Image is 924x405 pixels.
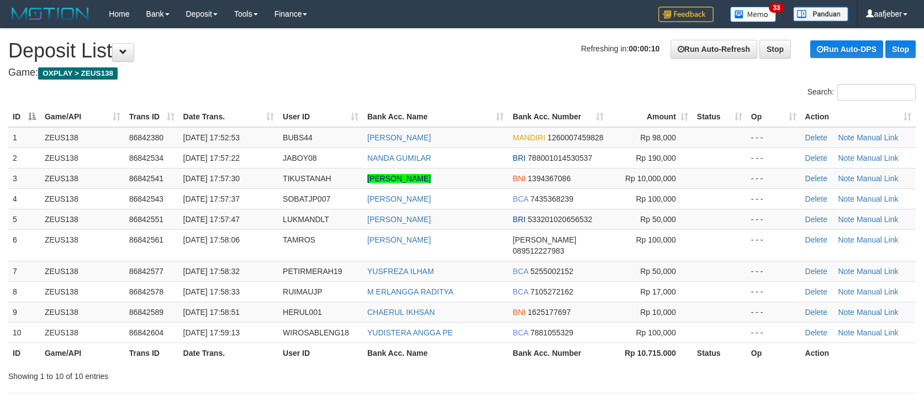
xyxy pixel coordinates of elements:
[129,194,163,203] span: 86842543
[805,154,827,162] a: Delete
[40,229,125,261] td: ZEUS138
[640,308,676,317] span: Rp 10,000
[807,84,916,101] label: Search:
[283,308,322,317] span: HERUL001
[125,343,179,363] th: Trans ID
[179,343,278,363] th: Date Trans.
[129,308,163,317] span: 86842589
[183,328,240,337] span: [DATE] 17:59:13
[8,148,40,168] td: 2
[528,215,593,224] span: Copy 533201020656532 to clipboard
[805,235,827,244] a: Delete
[283,194,330,203] span: SOBATJP007
[805,194,827,203] a: Delete
[838,154,854,162] a: Note
[513,215,525,224] span: BRI
[625,174,676,183] span: Rp 10,000,000
[693,343,747,363] th: Status
[530,267,573,276] span: Copy 5255002152 to clipboard
[547,133,603,142] span: Copy 1260007459828 to clipboard
[528,308,571,317] span: Copy 1625177697 to clipboard
[801,343,916,363] th: Action
[838,308,854,317] a: Note
[129,154,163,162] span: 86842534
[40,127,125,148] td: ZEUS138
[367,235,431,244] a: [PERSON_NAME]
[40,148,125,168] td: ZEUS138
[513,287,528,296] span: BCA
[838,287,854,296] a: Note
[747,148,801,168] td: - - -
[38,67,118,80] span: OXPLAY > ZEUS138
[278,107,363,127] th: User ID: activate to sort column ascending
[640,267,676,276] span: Rp 50,000
[838,133,854,142] a: Note
[283,235,315,244] span: TAMROS
[183,235,240,244] span: [DATE] 17:58:06
[183,154,240,162] span: [DATE] 17:57:22
[40,302,125,322] td: ZEUS138
[747,168,801,188] td: - - -
[838,267,854,276] a: Note
[8,107,40,127] th: ID: activate to sort column descending
[759,40,791,59] a: Stop
[367,194,431,203] a: [PERSON_NAME]
[857,194,899,203] a: Manual Link
[747,343,801,363] th: Op
[125,107,179,127] th: Trans ID: activate to sort column ascending
[513,133,545,142] span: MANDIRI
[636,328,675,337] span: Rp 100,000
[8,229,40,261] td: 6
[857,328,899,337] a: Manual Link
[857,174,899,183] a: Manual Link
[747,302,801,322] td: - - -
[528,174,571,183] span: Copy 1394367086 to clipboard
[513,246,564,255] span: Copy 089512227983 to clipboard
[367,154,431,162] a: NANDA GUMILAR
[183,194,240,203] span: [DATE] 17:57:37
[40,188,125,209] td: ZEUS138
[581,44,659,53] span: Refreshing in:
[747,322,801,343] td: - - -
[183,174,240,183] span: [DATE] 17:57:30
[857,235,899,244] a: Manual Link
[636,235,675,244] span: Rp 100,000
[129,174,163,183] span: 86842541
[367,174,431,183] a: [PERSON_NAME]
[508,107,608,127] th: Bank Acc. Number: activate to sort column ascending
[183,215,240,224] span: [DATE] 17:57:47
[40,168,125,188] td: ZEUS138
[837,84,916,101] input: Search:
[183,308,240,317] span: [DATE] 17:58:51
[8,281,40,302] td: 8
[769,3,784,13] span: 33
[179,107,278,127] th: Date Trans.: activate to sort column ascending
[857,154,899,162] a: Manual Link
[513,174,525,183] span: BNI
[40,209,125,229] td: ZEUS138
[640,133,676,142] span: Rp 98,000
[283,215,329,224] span: LUKMANDLT
[183,133,240,142] span: [DATE] 17:52:53
[747,127,801,148] td: - - -
[810,40,883,58] a: Run Auto-DPS
[183,287,240,296] span: [DATE] 17:58:33
[747,261,801,281] td: - - -
[8,6,92,22] img: MOTION_logo.png
[129,133,163,142] span: 86842380
[805,308,827,317] a: Delete
[8,67,916,78] h4: Game:
[283,174,331,183] span: TIKUSTANAH
[838,328,854,337] a: Note
[747,209,801,229] td: - - -
[513,308,525,317] span: BNI
[8,209,40,229] td: 5
[8,322,40,343] td: 10
[8,343,40,363] th: ID
[367,328,453,337] a: YUDISTERA ANGGA PE
[129,267,163,276] span: 86842577
[805,328,827,337] a: Delete
[367,267,434,276] a: YUSFREZA ILHAM
[838,215,854,224] a: Note
[730,7,777,22] img: Button%20Memo.svg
